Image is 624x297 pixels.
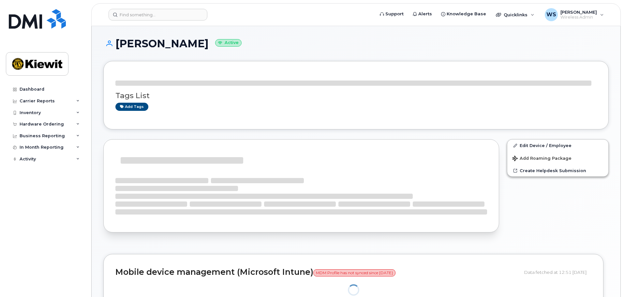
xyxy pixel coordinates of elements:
[513,156,572,162] span: Add Roaming Package
[313,269,395,276] span: MDM Profile has not synced since [DATE]
[507,140,608,151] a: Edit Device / Employee
[115,268,519,277] h2: Mobile device management (Microsoft Intune)
[507,165,608,176] a: Create Helpdesk Submission
[524,266,591,278] div: Data fetched at 12:51 [DATE]
[115,92,597,100] h3: Tags List
[507,151,608,165] button: Add Roaming Package
[215,39,242,47] small: Active
[103,38,609,49] h1: [PERSON_NAME]
[115,103,148,111] a: Add tags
